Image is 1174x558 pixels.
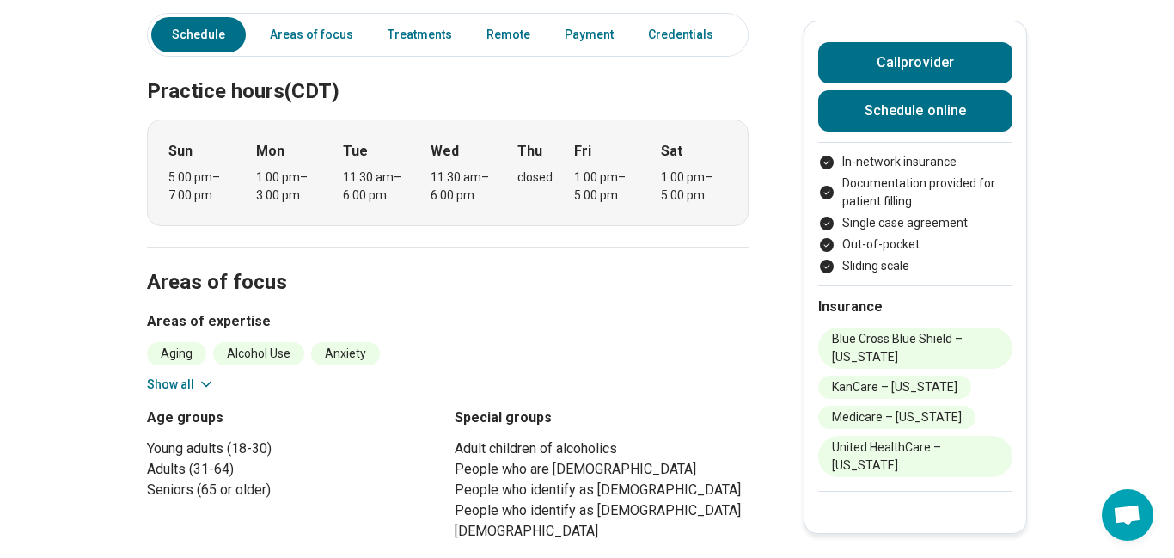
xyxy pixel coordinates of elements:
strong: Wed [431,141,459,162]
li: Documentation provided for patient filling [818,175,1012,211]
strong: Mon [256,141,284,162]
li: Single case agreement [818,214,1012,232]
strong: Fri [574,141,591,162]
li: People who identify as [DEMOGRAPHIC_DATA] [455,480,749,500]
a: Schedule [151,17,246,52]
li: Aging [147,342,206,365]
h3: Special groups [455,408,749,428]
li: [DEMOGRAPHIC_DATA] [455,521,749,542]
ul: Payment options [818,153,1012,275]
li: In-network insurance [818,153,1012,171]
a: Credentials [638,17,724,52]
h2: Practice hours (CDT) [147,36,749,107]
button: Callprovider [818,42,1012,83]
div: When does the program meet? [147,120,749,226]
li: People who identify as [DEMOGRAPHIC_DATA] [455,500,749,521]
h2: Areas of focus [147,227,749,297]
strong: Tue [343,141,368,162]
strong: Sun [168,141,193,162]
h3: Areas of expertise [147,311,749,332]
h2: Insurance [818,297,1012,317]
div: 11:30 am – 6:00 pm [431,169,497,205]
div: 11:30 am – 6:00 pm [343,169,409,205]
li: United HealthCare – [US_STATE] [818,436,1012,477]
li: Anxiety [311,342,380,365]
div: 1:00 pm – 5:00 pm [661,169,727,205]
a: Payment [554,17,624,52]
div: 1:00 pm – 3:00 pm [256,169,322,205]
strong: Sat [661,141,682,162]
li: People who are [DEMOGRAPHIC_DATA] [455,459,749,480]
li: Out-of-pocket [818,236,1012,254]
a: Treatments [377,17,462,52]
a: Areas of focus [260,17,364,52]
a: Schedule online [818,90,1012,132]
div: Open chat [1102,489,1153,541]
a: Other [737,17,799,52]
li: KanCare – [US_STATE] [818,376,971,399]
li: Adults (31-64) [147,459,441,480]
div: 5:00 pm – 7:00 pm [168,169,235,205]
button: Show all [147,376,215,394]
div: 1:00 pm – 5:00 pm [574,169,640,205]
strong: Thu [517,141,542,162]
li: Medicare – [US_STATE] [818,406,975,429]
li: Young adults (18-30) [147,438,441,459]
div: closed [517,169,553,187]
li: Blue Cross Blue Shield – [US_STATE] [818,328,1012,369]
li: Alcohol Use [213,342,304,365]
li: Seniors (65 or older) [147,480,441,500]
li: Sliding scale [818,257,1012,275]
a: Remote [476,17,541,52]
li: Adult children of alcoholics [455,438,749,459]
h3: Age groups [147,408,441,428]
